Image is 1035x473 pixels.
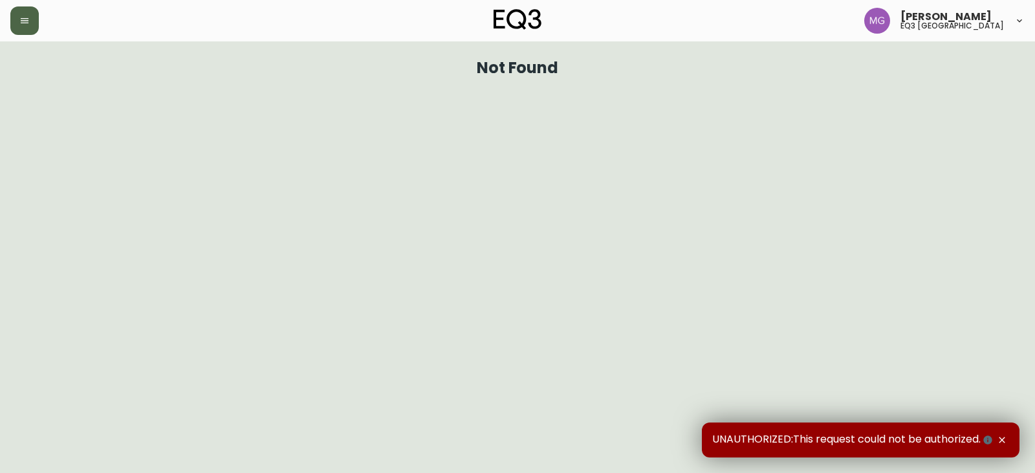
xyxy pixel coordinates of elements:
h5: eq3 [GEOGRAPHIC_DATA] [900,22,1004,30]
span: UNAUTHORIZED:This request could not be authorized. [712,433,995,447]
img: de8837be2a95cd31bb7c9ae23fe16153 [864,8,890,34]
h1: Not Found [477,62,559,74]
img: logo [494,9,541,30]
span: [PERSON_NAME] [900,12,992,22]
